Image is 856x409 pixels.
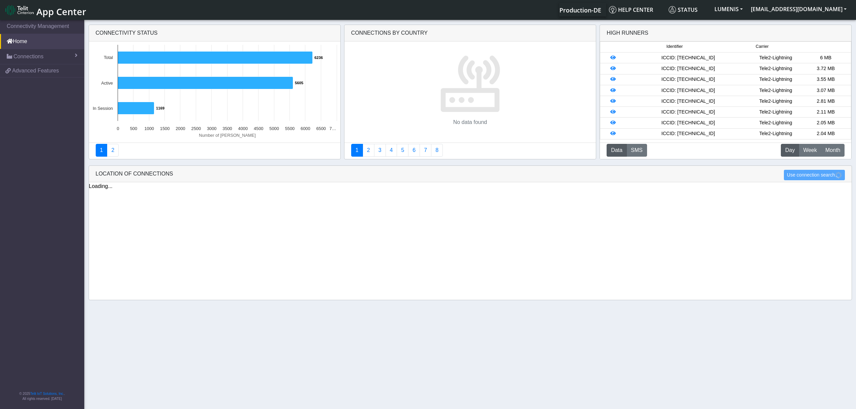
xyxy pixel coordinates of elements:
div: Tele2-Lightning [751,87,801,94]
text: 5000 [269,126,279,131]
a: Usage per Country [374,144,386,157]
a: Telit IoT Solutions, Inc. [30,392,64,396]
button: Week [799,144,821,157]
a: Connections By Country [351,144,363,157]
button: LUMENIS [710,3,747,15]
a: Usage by Carrier [397,144,408,157]
div: ICCID: [TECHNICAL_ID] [625,87,751,94]
text: 0 [117,126,119,131]
img: devices.svg [440,52,500,113]
text: 3500 [222,126,232,131]
span: Week [803,146,817,154]
div: Connections By Country [344,25,596,41]
div: Connectivity status [89,25,340,41]
a: 14 Days Trend [408,144,420,157]
div: 3.07 MB [801,87,851,94]
span: Identifier [667,43,683,50]
div: High Runners [607,29,648,37]
text: 4500 [253,126,263,131]
span: Advanced Features [12,67,59,75]
div: ICCID: [TECHNICAL_ID] [625,54,751,62]
a: Not Connected for 30 days [431,144,443,157]
text: 5605 [295,81,303,85]
span: Connections [13,53,43,61]
text: 1500 [160,126,169,131]
a: Status [666,3,710,17]
div: LOCATION OF CONNECTIONS [89,166,852,182]
a: Zero Session [420,144,431,157]
text: Number of [PERSON_NAME] [199,133,256,138]
span: Carrier [756,43,768,50]
span: Month [825,146,840,154]
div: 2.81 MB [801,98,851,105]
div: 2.11 MB [801,108,851,116]
button: Use connection search [784,170,845,180]
text: 5500 [285,126,294,131]
a: Connections By Carrier [386,144,397,157]
div: ICCID: [TECHNICAL_ID] [625,98,751,105]
a: Deployment status [107,144,119,157]
text: 500 [130,126,137,131]
nav: Summary paging [96,144,334,157]
text: Active [101,81,113,86]
div: ICCID: [TECHNICAL_ID] [625,65,751,72]
text: In Session [93,106,113,111]
div: Tele2-Lightning [751,130,801,137]
text: 2000 [176,126,185,131]
div: ICCID: [TECHNICAL_ID] [625,108,751,116]
text: 1000 [144,126,154,131]
button: Month [821,144,845,157]
nav: Summary paging [351,144,589,157]
a: Carrier [363,144,374,157]
button: Day [781,144,799,157]
a: App Center [5,3,85,17]
a: Help center [606,3,666,17]
span: Help center [609,6,653,13]
div: Loading... [89,182,852,190]
text: 6236 [314,56,323,60]
div: Tele2-Lightning [751,54,801,62]
div: ICCID: [TECHNICAL_ID] [625,119,751,127]
div: 6 MB [801,54,851,62]
text: 7… [329,126,336,131]
div: Tele2-Lightning [751,98,801,105]
a: Connectivity status [96,144,108,157]
div: 2.05 MB [801,119,851,127]
div: ICCID: [TECHNICAL_ID] [625,76,751,83]
text: 2500 [191,126,201,131]
img: status.svg [669,6,676,13]
button: Data [607,144,627,157]
span: Status [669,6,698,13]
text: 4000 [238,126,247,131]
div: ICCID: [TECHNICAL_ID] [625,130,751,137]
span: Day [785,146,795,154]
button: [EMAIL_ADDRESS][DOMAIN_NAME] [747,3,851,15]
div: Tele2-Lightning [751,76,801,83]
text: Total [103,55,113,60]
text: 1169 [156,106,164,110]
span: Production-DE [559,6,601,14]
div: Tele2-Lightning [751,119,801,127]
div: Tele2-Lightning [751,65,801,72]
span: App Center [36,5,86,18]
img: logo-telit-cinterion-gw-new.png [5,5,34,15]
div: 3.72 MB [801,65,851,72]
img: knowledge.svg [609,6,616,13]
p: No data found [453,118,487,126]
img: loading [835,172,842,179]
div: Tele2-Lightning [751,108,801,116]
button: SMS [626,144,647,157]
text: 3000 [207,126,216,131]
div: 3.55 MB [801,76,851,83]
div: 2.04 MB [801,130,851,137]
a: Your current platform instance [559,3,601,17]
text: 6000 [301,126,310,131]
text: 6500 [316,126,326,131]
